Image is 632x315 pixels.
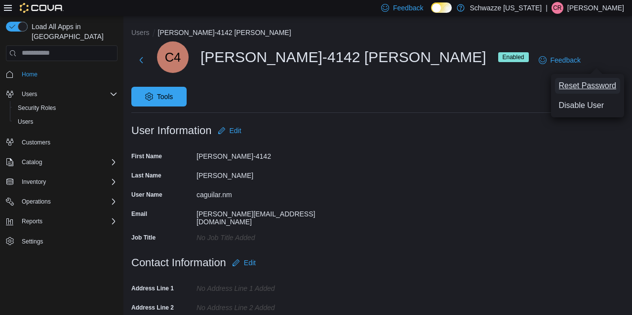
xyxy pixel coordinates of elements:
span: Users [14,116,118,128]
label: Address Line 1 [131,284,174,292]
button: Edit [214,121,245,140]
a: Security Roles [14,102,60,114]
button: Reports [18,215,46,227]
button: Security Roles [10,101,121,115]
button: Users [10,115,121,129]
span: Settings [22,238,43,245]
span: Security Roles [18,104,56,112]
label: Email [131,210,147,218]
span: Disable User [559,100,604,111]
button: Catalog [2,155,121,169]
div: [PERSON_NAME]-4142 [PERSON_NAME] [157,41,529,73]
nav: An example of EuiBreadcrumbs [131,28,624,39]
button: Settings [2,234,121,248]
button: Customers [2,135,121,149]
div: [PERSON_NAME] [197,168,329,179]
label: Job Title [131,234,156,242]
span: Users [18,88,118,100]
div: [PERSON_NAME]-4142 [197,148,329,160]
label: First Name [131,152,162,160]
span: C4 [165,41,181,73]
div: caguilar.nm [197,187,329,199]
span: Operations [18,196,118,208]
button: Tools [131,87,187,106]
input: Dark Mode [431,2,452,13]
label: Last Name [131,172,161,179]
p: Schwazze [US_STATE] [470,2,542,14]
button: Reset Password [555,78,621,94]
p: | [546,2,548,14]
button: Users [131,29,150,36]
span: Home [18,68,118,80]
p: [PERSON_NAME] [567,2,624,14]
button: [PERSON_NAME]-4142 [PERSON_NAME] [158,29,291,36]
span: Catalog [18,156,118,168]
div: Cindy-4142 Aguilar [157,41,189,73]
div: [PERSON_NAME][EMAIL_ADDRESS][DOMAIN_NAME] [197,206,329,226]
label: User Name [131,191,162,199]
div: No Address Line 2 added [197,300,329,312]
button: Users [18,88,41,100]
div: No Address Line 1 added [197,280,329,292]
button: Catalog [18,156,46,168]
span: Settings [18,235,118,247]
span: Enabled [503,53,524,62]
span: Load All Apps in [GEOGRAPHIC_DATA] [28,22,118,41]
span: Inventory [18,176,118,188]
button: Edit [228,253,260,273]
span: Home [22,70,38,78]
button: Disable User [555,98,621,113]
span: Inventory [22,178,46,186]
button: Reports [2,214,121,228]
a: Customers [18,137,54,148]
a: Home [18,69,41,80]
button: Users [2,87,121,101]
h3: Contact Information [131,257,226,269]
a: Users [14,116,37,128]
span: Users [18,118,33,126]
button: Operations [18,196,55,208]
span: Customers [22,139,50,146]
span: Operations [22,198,51,206]
span: Feedback [393,3,423,13]
a: Settings [18,236,47,247]
span: Feedback [551,55,581,65]
button: Next [131,50,151,70]
img: Cova [20,3,64,13]
span: Edit [244,258,256,268]
span: Edit [230,126,241,136]
a: Feedback [535,50,585,70]
button: Inventory [2,175,121,189]
nav: Complex example [6,63,118,274]
span: Reports [22,217,42,225]
span: CR [553,2,561,14]
button: Home [2,67,121,81]
span: Reports [18,215,118,227]
span: Security Roles [14,102,118,114]
div: Corey Rivera [552,2,563,14]
span: Reset Password [559,80,617,92]
span: Customers [18,136,118,148]
div: No Job Title added [197,230,329,242]
span: Enabled [498,52,529,62]
button: Inventory [18,176,50,188]
span: Tools [157,92,173,102]
span: Users [22,90,37,98]
label: Address Line 2 [131,304,174,312]
span: Catalog [22,158,42,166]
h3: User Information [131,125,212,137]
button: Operations [2,195,121,209]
